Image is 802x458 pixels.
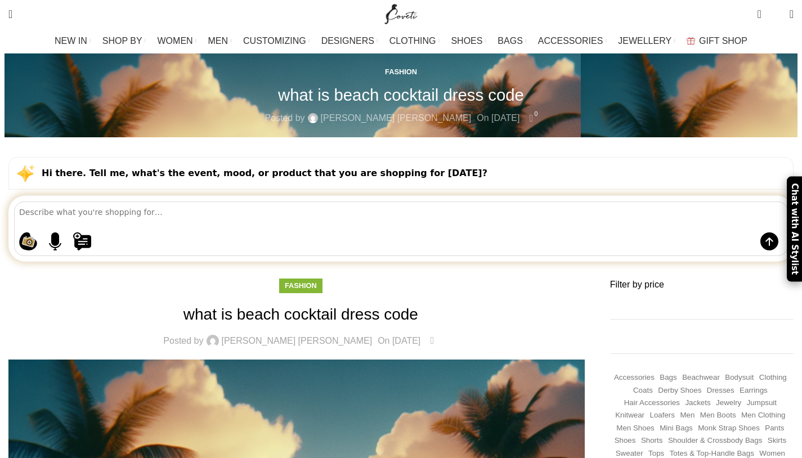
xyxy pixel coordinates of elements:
a: Knitwear (513 items) [615,410,644,421]
span: 0 [532,110,540,118]
a: Men Clothing (418 items) [741,410,786,421]
img: author-avatar [207,335,219,347]
span: 0 [772,11,781,20]
a: Fashion [285,281,317,290]
h1: what is beach cocktail dress code [8,303,593,325]
a: Dresses (9,877 items) [707,385,734,396]
a: SHOES [451,30,486,52]
a: DESIGNERS [321,30,378,52]
time: On [DATE] [378,336,420,345]
span: SHOP BY [102,35,142,46]
a: 0 [426,334,438,348]
time: On [DATE] [477,113,519,123]
a: Loafers (193 items) [650,410,675,421]
a: Men (1,906 items) [680,410,695,421]
a: Hair Accessories (245 items) [624,398,680,408]
a: WOMEN [158,30,197,52]
a: GIFT SHOP [687,30,747,52]
h1: what is beach cocktail dress code [278,85,524,105]
a: [PERSON_NAME] [PERSON_NAME] [321,111,472,125]
a: Search [3,3,18,25]
img: GiftBag [687,37,695,44]
a: Jackets (1,277 items) [685,398,710,408]
a: BAGS [498,30,526,52]
div: My Wishlist [770,3,781,25]
div: Main navigation [3,30,799,52]
span: JEWELLERY [618,35,671,46]
a: 0 [751,3,767,25]
span: NEW IN [55,35,87,46]
a: Earrings (192 items) [740,385,768,396]
a: Men Boots (296 items) [700,410,736,421]
span: WOMEN [158,35,193,46]
a: CUSTOMIZING [243,30,310,52]
a: ACCESSORIES [538,30,607,52]
span: CUSTOMIZING [243,35,306,46]
span: GIFT SHOP [699,35,747,46]
a: NEW IN [55,30,91,52]
a: SHOP BY [102,30,146,52]
a: Shorts (332 items) [641,435,663,446]
a: MEN [208,30,232,52]
a: Accessories (745 items) [614,372,655,383]
h3: Filter by price [610,279,794,291]
a: Site logo [382,8,420,18]
span: Posted by [265,111,304,125]
a: Jewelry (427 items) [716,398,741,408]
span: DESIGNERS [321,35,374,46]
a: Monk strap shoes (262 items) [698,423,760,434]
a: Bodysuit (159 items) [725,372,754,383]
span: Posted by [163,336,203,345]
a: [PERSON_NAME] [PERSON_NAME] [222,336,373,345]
a: Shoes (294 items) [615,435,636,446]
a: Fashion [385,68,417,76]
span: 0 [758,6,767,14]
a: Coats (440 items) [633,385,653,396]
span: MEN [208,35,228,46]
a: Mini Bags (375 items) [660,423,693,434]
span: CLOTHING [389,35,436,46]
a: Jumpsuit (157 items) [747,398,777,408]
span: SHOES [451,35,482,46]
a: Skirts (1,126 items) [768,435,786,446]
a: Derby shoes (233 items) [658,385,701,396]
a: Bags (1,768 items) [660,372,676,383]
span: ACCESSORIES [538,35,603,46]
a: Pants (1,449 items) [765,423,784,434]
a: Men Shoes (1,372 items) [616,423,654,434]
a: JEWELLERY [618,30,675,52]
a: Beachwear (451 items) [682,372,720,383]
a: Clothing (19,391 items) [759,372,787,383]
span: BAGS [498,35,522,46]
a: 0 [525,111,537,125]
a: CLOTHING [389,30,440,52]
img: author-avatar [308,113,318,123]
a: Shoulder & Crossbody Bags (684 items) [668,435,762,446]
span: 0 [433,333,441,341]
